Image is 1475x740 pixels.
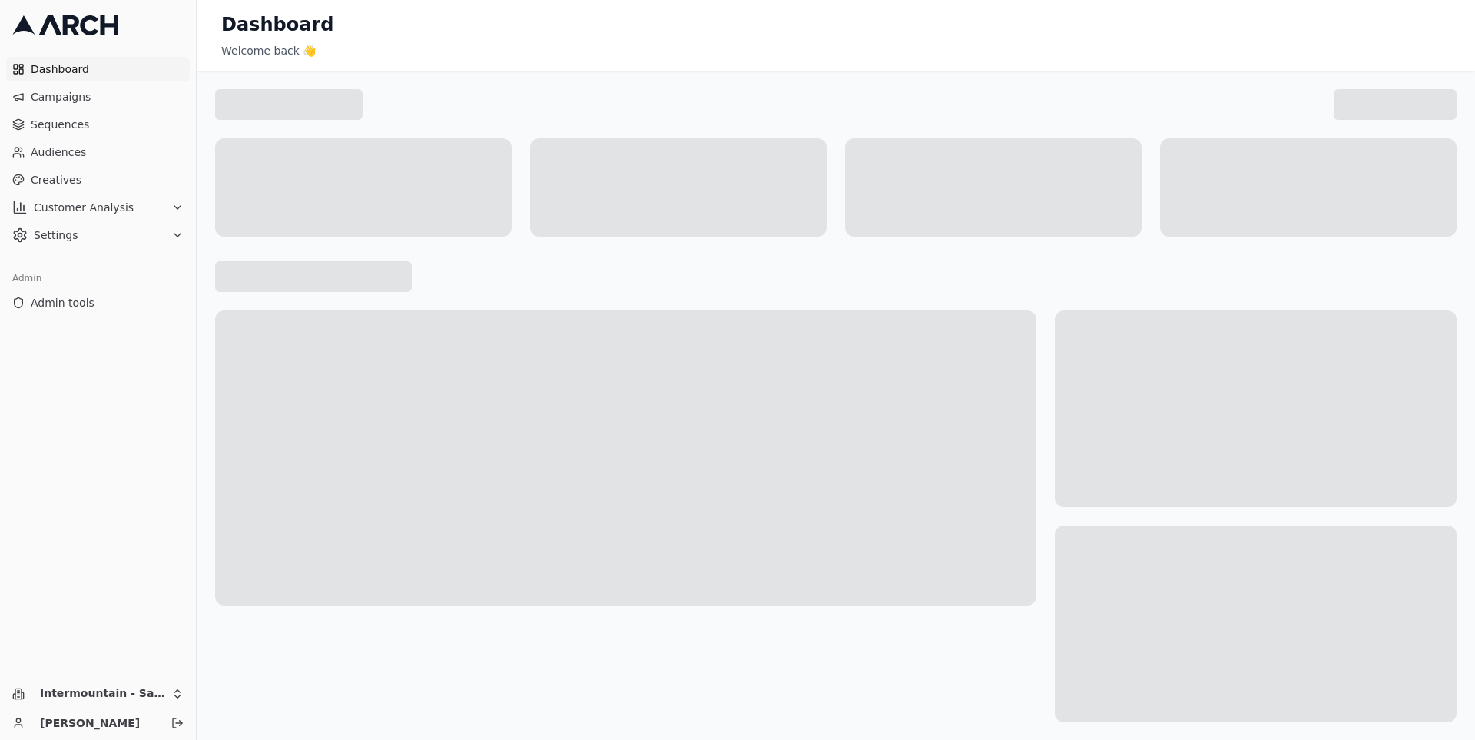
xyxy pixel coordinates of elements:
a: Dashboard [6,57,190,81]
div: Admin [6,266,190,290]
span: Customer Analysis [34,200,165,215]
span: Admin tools [31,295,184,310]
h1: Dashboard [221,12,318,37]
span: Dashboard [31,61,184,77]
a: Admin tools [6,290,190,315]
span: Sequences [31,117,184,132]
button: Customer Analysis [6,195,190,220]
span: Campaigns [31,89,184,105]
button: Settings [6,223,190,247]
span: Creatives [31,172,184,187]
span: Intermountain - Same Day [40,687,165,701]
button: Intermountain - Same Day [6,682,190,706]
a: Sequences [6,112,190,137]
a: Audiences [6,140,190,164]
span: Audiences [31,144,184,160]
a: [PERSON_NAME] [40,715,154,731]
a: Creatives [6,168,190,192]
a: Campaigns [6,85,190,109]
button: Log out [167,712,188,734]
div: Welcome back 👋 [221,43,1450,58]
span: Settings [34,227,165,243]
